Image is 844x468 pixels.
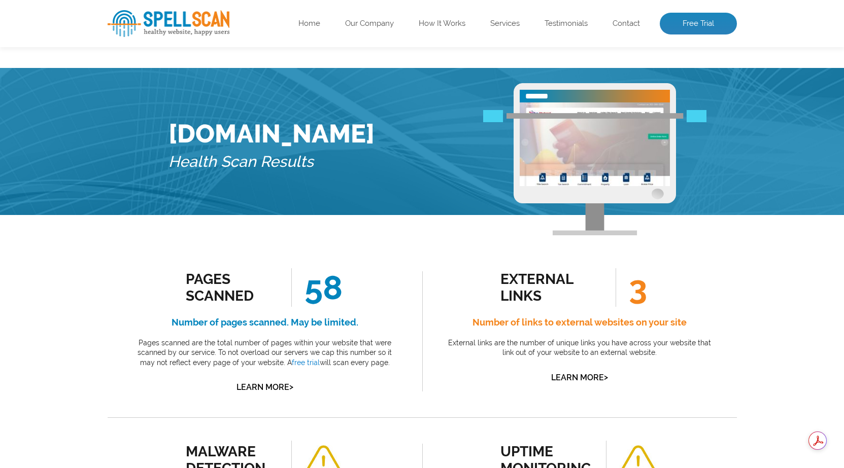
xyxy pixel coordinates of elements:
[292,358,320,367] a: free trial
[500,271,592,304] div: external links
[616,268,647,307] span: 3
[168,149,375,175] h5: Health Scan Results
[168,119,375,149] h1: [DOMAIN_NAME]
[237,382,293,392] a: Learn More>
[604,370,608,384] span: >
[483,110,706,122] img: Free Webiste Analysis
[130,338,399,368] p: Pages scanned are the total number of pages within your website that were scanned by our service....
[520,102,670,186] img: Free Website Analysis
[130,314,399,331] h4: Number of pages scanned. May be limited.
[445,314,714,331] h4: Number of links to external websites on your site
[289,380,293,394] span: >
[291,268,343,307] span: 58
[186,271,278,304] div: Pages Scanned
[551,373,608,382] a: Learn More>
[445,338,714,358] p: External links are the number of unique links you have across your website that link out of your ...
[514,83,676,235] img: Free Webiste Analysis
